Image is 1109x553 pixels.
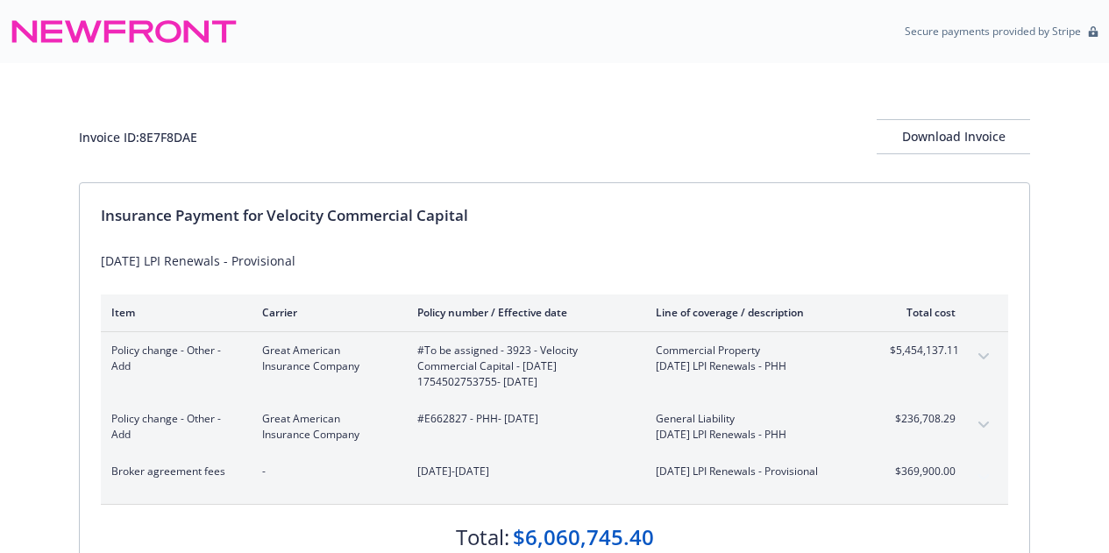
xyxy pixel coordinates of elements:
div: Item [111,305,234,320]
span: #To be assigned - 3923 - Velocity Commercial Capital - [DATE] 1754502753755 - [DATE] [417,343,628,390]
div: Broker agreement fees-[DATE]-[DATE][DATE] LPI Renewals - Provisional$369,900.00expand content [101,453,1008,504]
span: $236,708.29 [890,411,956,427]
span: Commercial Property[DATE] LPI Renewals - PHH [656,343,862,374]
span: Great American Insurance Company [262,411,389,443]
span: $5,454,137.11 [890,343,956,358]
div: Total cost [890,305,956,320]
div: Carrier [262,305,389,320]
div: $6,060,745.40 [513,522,654,552]
button: expand content [970,464,998,492]
span: [DATE] LPI Renewals - Provisional [656,464,862,479]
p: Secure payments provided by Stripe [905,24,1081,39]
button: Download Invoice [877,119,1030,154]
span: - [262,464,389,479]
div: Invoice ID: 8E7F8DAE [79,128,197,146]
span: Commercial Property [656,343,862,358]
span: Great American Insurance Company [262,343,389,374]
div: [DATE] LPI Renewals - Provisional [101,252,1008,270]
div: Line of coverage / description [656,305,862,320]
span: Broker agreement fees [111,464,234,479]
span: #E662827 - PHH - [DATE] [417,411,628,427]
div: Insurance Payment for Velocity Commercial Capital [101,204,1008,227]
span: [DATE]-[DATE] [417,464,628,479]
div: Policy change - Other - AddGreat American Insurance Company#E662827 - PHH- [DATE]General Liabilit... [101,401,1008,453]
span: General Liability [656,411,862,427]
span: Policy change - Other - Add [111,343,234,374]
span: General Liability[DATE] LPI Renewals - PHH [656,411,862,443]
span: [DATE] LPI Renewals - PHH [656,358,862,374]
span: [DATE] LPI Renewals - PHH [656,427,862,443]
div: Total: [456,522,509,552]
span: $369,900.00 [890,464,956,479]
span: Policy change - Other - Add [111,411,234,443]
div: Policy change - Other - AddGreat American Insurance Company#To be assigned - 3923 - Velocity Comm... [101,332,1008,401]
div: Download Invoice [877,120,1030,153]
button: expand content [970,343,998,371]
button: expand content [970,411,998,439]
div: Policy number / Effective date [417,305,628,320]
